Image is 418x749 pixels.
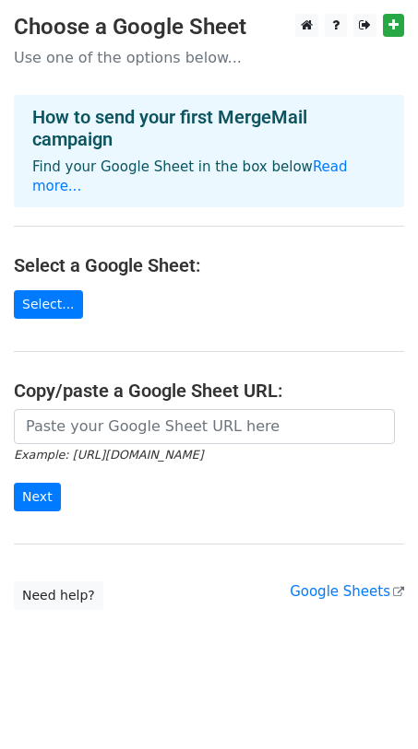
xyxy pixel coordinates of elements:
h4: How to send your first MergeMail campaign [32,106,386,150]
input: Paste your Google Sheet URL here [14,409,395,444]
a: Read more... [32,158,348,194]
a: Google Sheets [290,583,404,600]
iframe: Chat Widget [326,661,418,749]
a: Need help? [14,581,103,610]
p: Use one of the options below... [14,48,404,67]
h4: Select a Google Sheet: [14,254,404,276]
p: Find your Google Sheet in the box below [32,158,386,196]
input: Next [14,483,61,511]
div: Tiện ích trò chuyện [326,661,418,749]
h3: Choose a Google Sheet [14,14,404,41]
small: Example: [URL][DOMAIN_NAME] [14,448,203,462]
h4: Copy/paste a Google Sheet URL: [14,380,404,402]
a: Select... [14,290,83,319]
